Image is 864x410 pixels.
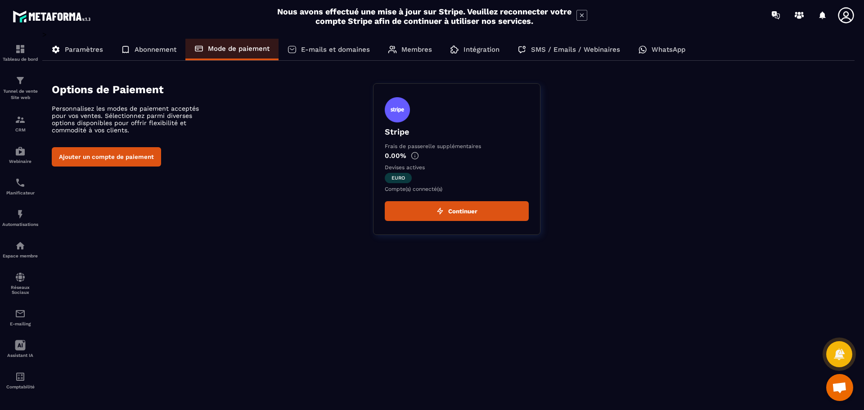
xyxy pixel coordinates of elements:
img: formation [15,114,26,125]
img: scheduler [15,177,26,188]
p: Paramètres [65,45,103,54]
a: Assistant IA [2,333,38,365]
a: formationformationTableau de bord [2,37,38,68]
h4: Options de Paiement [52,83,373,96]
p: Intégration [463,45,499,54]
img: formation [15,44,26,54]
img: info-gr.5499bf25.svg [411,152,419,160]
a: automationsautomationsAutomatisations [2,202,38,234]
button: Ajouter un compte de paiement [52,147,161,167]
div: Ouvrir le chat [826,374,853,401]
span: euro [385,173,412,183]
a: schedulerschedulerPlanificateur [2,171,38,202]
p: Membres [401,45,432,54]
p: 0.00% [385,152,529,160]
button: Continuer [385,201,529,221]
a: formationformationCRM [2,108,38,139]
p: Espace membre [2,253,38,258]
p: CRM [2,127,38,132]
p: SMS / Emails / Webinaires [531,45,620,54]
img: social-network [15,272,26,283]
p: Frais de passerelle supplémentaires [385,143,529,149]
img: automations [15,209,26,220]
p: Personnalisez les modes de paiement acceptés pour vos ventes. Sélectionnez parmi diverses options... [52,105,209,134]
img: email [15,308,26,319]
a: accountantaccountantComptabilité [2,365,38,396]
img: formation [15,75,26,86]
p: Webinaire [2,159,38,164]
img: automations [15,240,26,251]
p: Planificateur [2,190,38,195]
img: logo [13,8,94,25]
p: Réseaux Sociaux [2,285,38,295]
p: Stripe [385,127,529,136]
a: emailemailE-mailing [2,302,38,333]
p: Devises actives [385,164,529,171]
p: Tunnel de vente Site web [2,88,38,101]
a: formationformationTunnel de vente Site web [2,68,38,108]
p: WhatsApp [652,45,685,54]
p: E-mailing [2,321,38,326]
p: Assistant IA [2,353,38,358]
p: Abonnement [135,45,176,54]
p: Mode de paiement [208,45,270,53]
p: Compte(s) connecté(s) [385,186,529,192]
p: E-mails et domaines [301,45,370,54]
a: automationsautomationsEspace membre [2,234,38,265]
img: stripe.9bed737a.svg [385,97,410,122]
a: automationsautomationsWebinaire [2,139,38,171]
img: automations [15,146,26,157]
p: Tableau de bord [2,57,38,62]
p: Automatisations [2,222,38,227]
p: Comptabilité [2,384,38,389]
img: zap.8ac5aa27.svg [436,207,444,215]
div: > [42,30,855,248]
a: social-networksocial-networkRéseaux Sociaux [2,265,38,302]
h2: Nous avons effectué une mise à jour sur Stripe. Veuillez reconnecter votre compte Stripe afin de ... [277,7,572,26]
img: accountant [15,371,26,382]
